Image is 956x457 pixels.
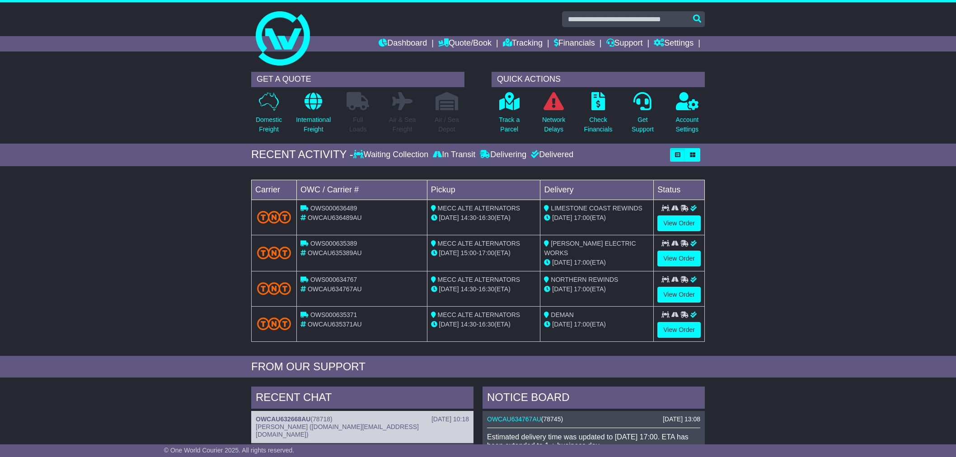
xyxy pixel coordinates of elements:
[657,287,701,303] a: View Order
[295,92,331,139] a: InternationalFreight
[431,415,469,423] div: [DATE] 10:18
[461,214,477,221] span: 14:30
[353,150,431,160] div: Waiting Collection
[552,285,572,293] span: [DATE]
[478,150,529,160] div: Delivering
[438,276,520,283] span: MECC ALTE ALTERNATORS
[308,214,362,221] span: OWCAU636489AU
[256,415,469,423] div: ( )
[552,214,572,221] span: [DATE]
[256,115,282,134] p: Domestic Freight
[431,320,537,329] div: - (ETA)
[257,282,291,294] img: TNT_Domestic.png
[478,285,494,293] span: 16:30
[431,213,537,223] div: - (ETA)
[584,115,613,134] p: Check Financials
[164,447,295,454] span: © One World Courier 2025. All rights reserved.
[439,321,459,328] span: [DATE]
[439,249,459,256] span: [DATE]
[675,92,699,139] a: AccountSettings
[297,180,427,200] td: OWC / Carrier #
[251,360,705,373] div: FROM OUR SUPPORT
[657,215,701,231] a: View Order
[483,387,705,411] div: NOTICE BOARD
[431,248,537,258] div: - (ETA)
[251,148,353,161] div: RECENT ACTIVITY -
[554,36,595,51] a: Financials
[574,259,590,266] span: 17:00
[551,311,574,318] span: DEMAN
[503,36,543,51] a: Tracking
[657,251,701,266] a: View Order
[251,72,464,87] div: GET A QUOTE
[379,36,427,51] a: Dashboard
[657,322,701,338] a: View Order
[529,150,573,160] div: Delivered
[542,115,565,134] p: Network Delays
[257,317,291,330] img: TNT_Domestic.png
[478,249,494,256] span: 17:00
[435,115,459,134] p: Air / Sea Depot
[256,415,310,423] a: OWCAU632668AU
[574,321,590,328] span: 17:00
[654,36,694,51] a: Settings
[551,276,618,283] span: NORTHERN REWINDS
[663,415,700,423] div: [DATE] 13:08
[251,387,473,411] div: RECENT CHAT
[544,213,650,223] div: (ETA)
[438,205,520,212] span: MECC ALTE ALTERNATORS
[310,311,357,318] span: OWS000635371
[676,115,699,134] p: Account Settings
[310,276,357,283] span: OWS000634767
[439,285,459,293] span: [DATE]
[257,211,291,223] img: TNT_Domestic.png
[461,321,477,328] span: 14:30
[389,115,416,134] p: Air & Sea Freight
[257,247,291,259] img: TNT_Domestic.png
[347,115,369,134] p: Full Loads
[574,285,590,293] span: 17:00
[308,249,362,256] span: OWCAU635389AU
[487,433,700,450] div: Estimated delivery time was updated to [DATE] 17:00. ETA has been extended to 1 + business day..
[461,249,477,256] span: 15:00
[438,36,492,51] a: Quote/Book
[544,415,561,423] span: 78745
[499,115,520,134] p: Track a Parcel
[487,415,541,423] a: OWCAU634767AU
[552,259,572,266] span: [DATE]
[438,240,520,247] span: MECC ALTE ALTERNATORS
[584,92,613,139] a: CheckFinancials
[256,423,419,438] span: [PERSON_NAME] ([DOMAIN_NAME][EMAIL_ADDRESS][DOMAIN_NAME])
[606,36,643,51] a: Support
[478,321,494,328] span: 16:30
[313,415,330,423] span: 78718
[478,214,494,221] span: 16:30
[544,240,636,256] span: [PERSON_NAME] ELECTRIC WORKS
[310,205,357,212] span: OWS000636489
[654,180,705,200] td: Status
[574,214,590,221] span: 17:00
[431,150,478,160] div: In Transit
[255,92,282,139] a: DomesticFreight
[296,115,331,134] p: International Freight
[540,180,654,200] td: Delivery
[308,285,362,293] span: OWCAU634767AU
[544,320,650,329] div: (ETA)
[498,92,520,139] a: Track aParcel
[492,72,705,87] div: QUICK ACTIONS
[427,180,540,200] td: Pickup
[552,321,572,328] span: [DATE]
[461,285,477,293] span: 14:30
[544,258,650,267] div: (ETA)
[438,311,520,318] span: MECC ALTE ALTERNATORS
[439,214,459,221] span: [DATE]
[431,284,537,294] div: - (ETA)
[631,92,654,139] a: GetSupport
[487,415,700,423] div: ( )
[310,240,357,247] span: OWS000635389
[544,284,650,294] div: (ETA)
[252,180,297,200] td: Carrier
[542,92,566,139] a: NetworkDelays
[308,321,362,328] span: OWCAU635371AU
[551,205,642,212] span: LIMESTONE COAST REWINDS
